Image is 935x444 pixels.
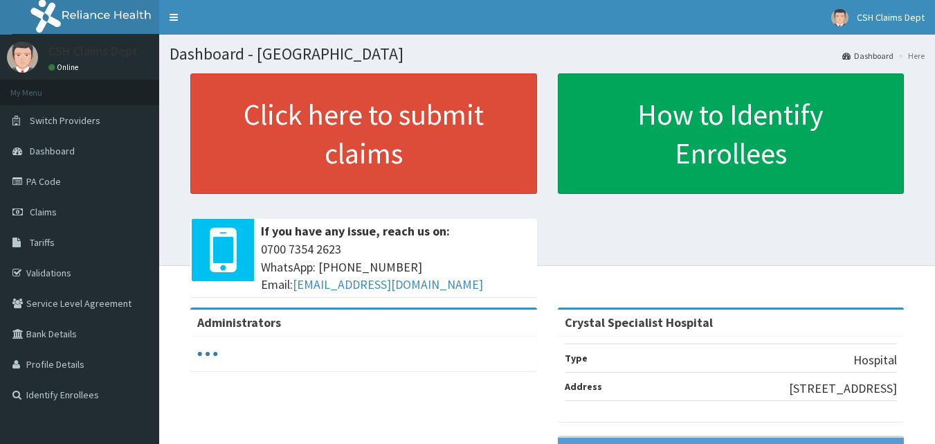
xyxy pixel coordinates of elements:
[842,50,893,62] a: Dashboard
[261,223,450,239] b: If you have any issue, reach us on:
[293,276,483,292] a: [EMAIL_ADDRESS][DOMAIN_NAME]
[261,240,530,294] span: 0700 7354 2623 WhatsApp: [PHONE_NUMBER] Email:
[831,9,848,26] img: User Image
[895,50,925,62] li: Here
[7,42,38,73] img: User Image
[857,11,925,24] span: CSH Claims Dept
[197,314,281,330] b: Administrators
[853,351,897,369] p: Hospital
[170,45,925,63] h1: Dashboard - [GEOGRAPHIC_DATA]
[30,236,55,249] span: Tariffs
[48,62,82,72] a: Online
[190,73,537,194] a: Click here to submit claims
[789,380,897,398] p: [STREET_ADDRESS]
[565,314,713,330] strong: Crystal Specialist Hospital
[565,352,588,364] b: Type
[30,114,100,127] span: Switch Providers
[30,206,57,218] span: Claims
[197,344,218,364] svg: audio-loading
[558,73,905,194] a: How to Identify Enrollees
[565,380,602,393] b: Address
[30,145,75,157] span: Dashboard
[48,45,138,57] p: CSH Claims Dept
